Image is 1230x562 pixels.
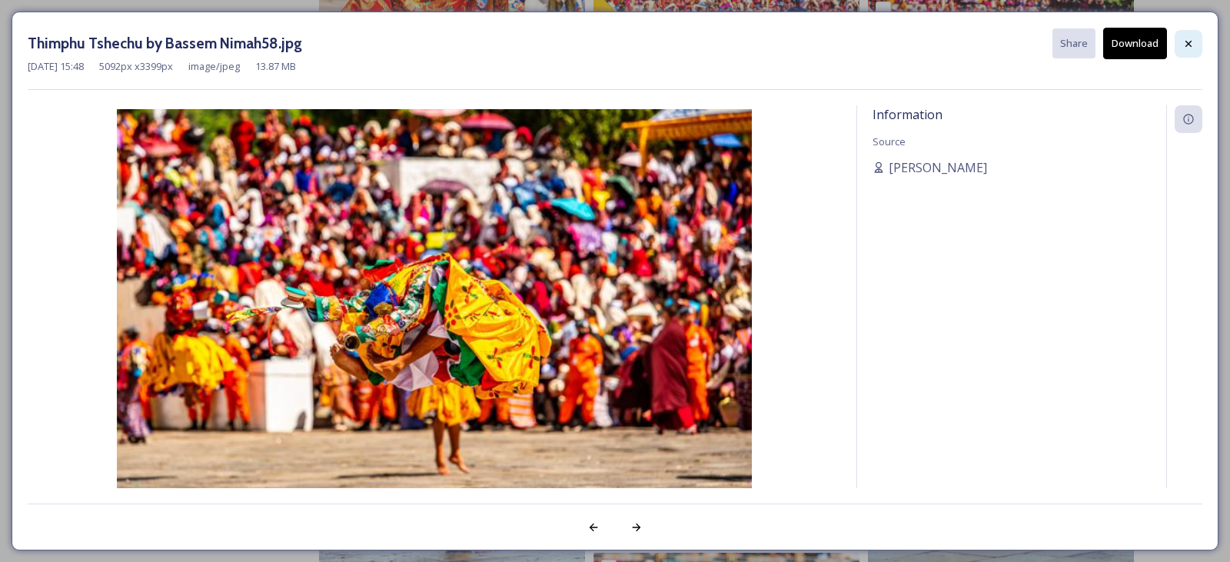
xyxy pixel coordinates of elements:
span: Information [873,106,942,123]
button: Share [1052,28,1095,58]
h3: Thimphu Tshechu by Bassem Nimah58.jpg [28,32,302,55]
span: [DATE] 15:48 [28,59,84,74]
span: Source [873,135,906,148]
span: 13.87 MB [255,59,296,74]
span: [PERSON_NAME] [889,158,987,177]
button: Download [1103,28,1167,59]
img: Thimphu%2520Tshechu%2520by%2520Bassem%2520Nimah58.jpg [28,109,841,533]
span: image/jpeg [188,59,240,74]
span: 5092 px x 3399 px [99,59,173,74]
